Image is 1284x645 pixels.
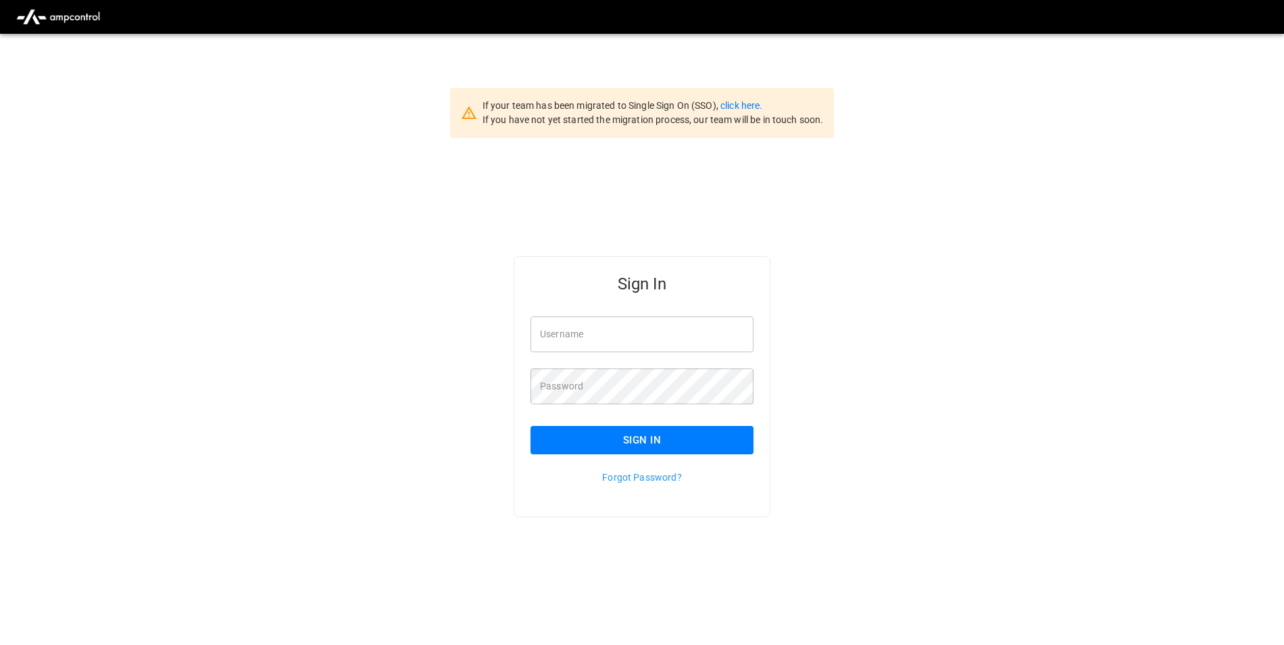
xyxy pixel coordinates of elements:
[530,273,754,295] h5: Sign In
[530,426,754,454] button: Sign In
[11,4,105,30] img: ampcontrol.io logo
[530,471,754,484] p: Forgot Password?
[483,114,824,125] span: If you have not yet started the migration process, our team will be in touch soon.
[483,100,720,111] span: If your team has been migrated to Single Sign On (SSO),
[720,100,762,111] a: click here.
